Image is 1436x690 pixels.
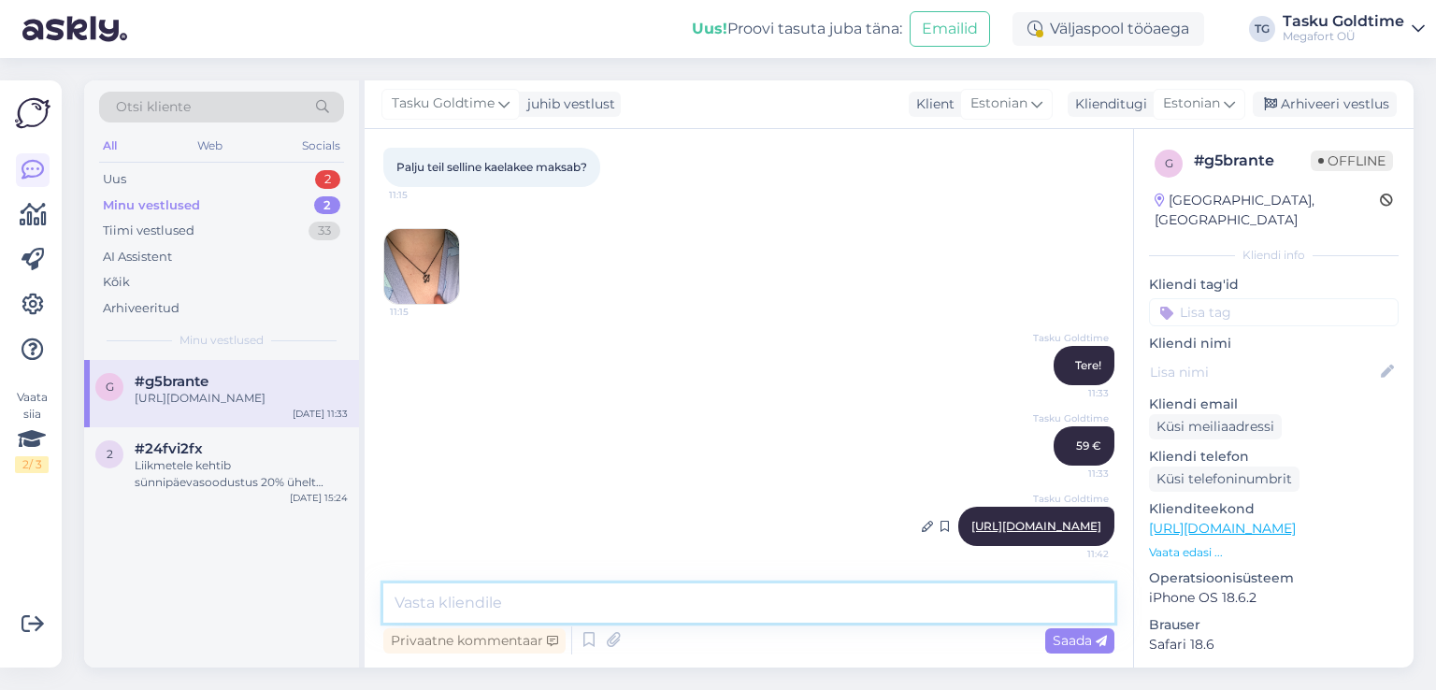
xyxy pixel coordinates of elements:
[909,94,955,114] div: Klient
[194,134,226,158] div: Web
[103,299,179,318] div: Arhiveeritud
[309,222,340,240] div: 33
[1249,16,1275,42] div: TG
[1149,467,1300,492] div: Küsi telefoninumbrit
[1149,447,1399,467] p: Kliendi telefon
[179,332,264,349] span: Minu vestlused
[293,407,348,421] div: [DATE] 11:33
[1283,14,1404,29] div: Tasku Goldtime
[692,18,902,40] div: Proovi tasuta juba täna:
[116,97,191,117] span: Otsi kliente
[1149,247,1399,264] div: Kliendi info
[384,229,459,304] img: Attachment
[1039,386,1109,400] span: 11:33
[1149,568,1399,588] p: Operatsioonisüsteem
[692,20,727,37] b: Uus!
[135,457,348,491] div: Liikmetele kehtib sünnipäevasoodustus 20% ühelt ostukorvilt tavahinnaga toodetelt 7 päeva [PERSON...
[1076,438,1101,453] span: 59 €
[103,222,194,240] div: Tiimi vestlused
[1149,544,1399,561] p: Vaata edasi ...
[1165,156,1173,170] span: g
[103,273,130,292] div: Kõik
[1149,520,1296,537] a: [URL][DOMAIN_NAME]
[107,447,113,461] span: 2
[1068,94,1147,114] div: Klienditugi
[1039,467,1109,481] span: 11:33
[103,170,126,189] div: Uus
[1075,358,1101,372] span: Tere!
[1283,29,1404,44] div: Megafort OÜ
[1149,275,1399,295] p: Kliendi tag'id
[135,440,203,457] span: #24fvi2fx
[970,93,1027,114] span: Estonian
[1033,331,1109,345] span: Tasku Goldtime
[1149,298,1399,326] input: Lisa tag
[135,390,348,407] div: [URL][DOMAIN_NAME]
[99,134,121,158] div: All
[1033,411,1109,425] span: Tasku Goldtime
[1155,191,1380,230] div: [GEOGRAPHIC_DATA], [GEOGRAPHIC_DATA]
[298,134,344,158] div: Socials
[1149,499,1399,519] p: Klienditeekond
[390,305,460,319] span: 11:15
[1194,150,1311,172] div: # g5brante
[1283,14,1425,44] a: Tasku GoldtimeMegafort OÜ
[392,93,495,114] span: Tasku Goldtime
[103,248,172,266] div: AI Assistent
[135,373,208,390] span: #g5brante
[1163,93,1220,114] span: Estonian
[15,389,49,473] div: Vaata siia
[1053,632,1107,649] span: Saada
[1149,635,1399,654] p: Safari 18.6
[106,380,114,394] span: g
[1033,492,1109,506] span: Tasku Goldtime
[1150,362,1377,382] input: Lisa nimi
[315,170,340,189] div: 2
[971,519,1101,533] a: [URL][DOMAIN_NAME]
[1253,92,1397,117] div: Arhiveeri vestlus
[314,196,340,215] div: 2
[396,160,587,174] span: Palju teil selline kaelakee maksab?
[1311,151,1393,171] span: Offline
[910,11,990,47] button: Emailid
[1149,615,1399,635] p: Brauser
[15,95,50,131] img: Askly Logo
[1149,414,1282,439] div: Küsi meiliaadressi
[383,628,566,654] div: Privaatne kommentaar
[1149,334,1399,353] p: Kliendi nimi
[520,94,615,114] div: juhib vestlust
[1149,588,1399,608] p: iPhone OS 18.6.2
[1039,547,1109,561] span: 11:42
[15,456,49,473] div: 2 / 3
[1149,395,1399,414] p: Kliendi email
[1012,12,1204,46] div: Väljaspool tööaega
[290,491,348,505] div: [DATE] 15:24
[103,196,200,215] div: Minu vestlused
[389,188,459,202] span: 11:15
